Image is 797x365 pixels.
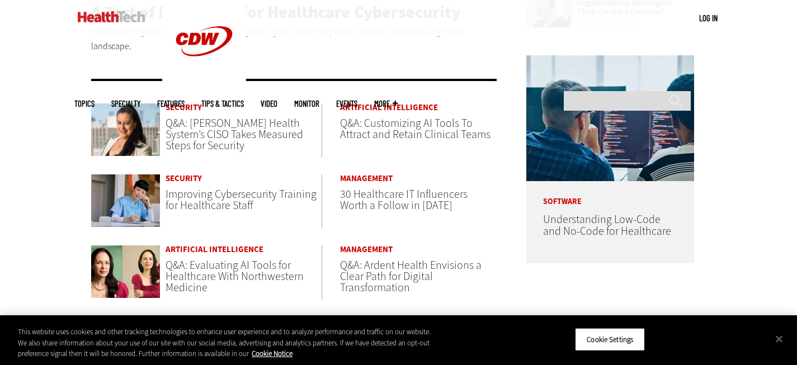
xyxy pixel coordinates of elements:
img: Home [78,11,145,22]
a: Q&A: [PERSON_NAME] Health System’s CISO Takes Measured Steps for Security [166,116,303,153]
a: Management [340,174,497,183]
a: Improving Cybersecurity Training for Healthcare Staff [166,187,317,213]
a: Management [340,245,497,254]
a: Artificial Intelligence [166,245,322,254]
span: Specialty [111,99,140,108]
a: CDW [162,74,246,86]
button: Cookie Settings [575,328,645,351]
a: Features [157,99,185,108]
span: More [374,99,398,108]
img: Coworkers coding [526,55,694,181]
a: Tips & Tactics [201,99,244,108]
span: Topics [74,99,95,108]
img: Connie Barrera [91,103,161,156]
img: nurse studying on computer [91,174,161,227]
a: Q&A: Ardent Health Envisions a Clear Path for Digital Transformation [340,258,482,295]
a: Understanding Low-Code and No-Code for Healthcare [543,212,671,239]
a: Log in [699,13,718,23]
a: MonITor [294,99,319,108]
a: 30 Healthcare IT Influencers Worth a Follow in [DATE] [340,187,468,213]
a: Security [166,174,322,183]
a: Q&A: Customizing AI Tools To Attract and Retain Clinical Teams [340,116,491,142]
a: Q&A: Evaluating AI Tools for Healthcare With Northwestern Medicine [166,258,304,295]
p: Software [526,181,694,206]
a: Artificial Intelligence [340,103,497,112]
button: Close [767,326,791,351]
a: More information about your privacy [252,349,293,358]
img: Hannah Koczka [91,245,161,298]
a: Events [336,99,357,108]
div: User menu [699,12,718,24]
div: This website uses cookies and other tracking technologies to enhance user experience and to analy... [18,326,438,359]
a: Video [261,99,277,108]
